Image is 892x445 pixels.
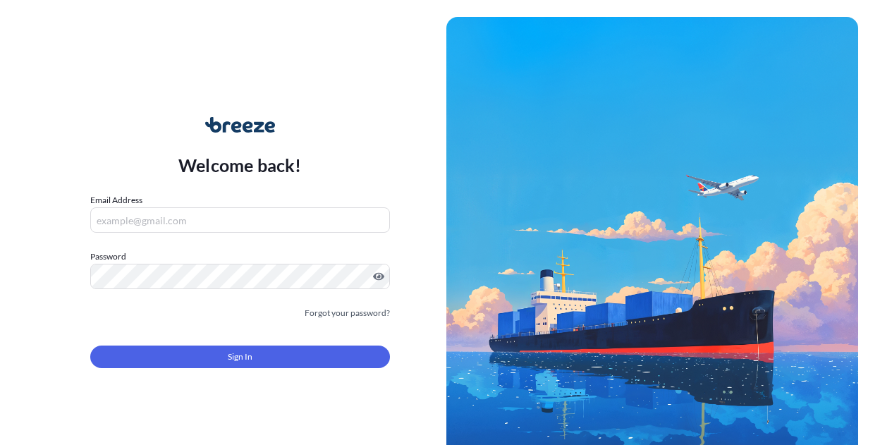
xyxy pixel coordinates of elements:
[90,193,142,207] label: Email Address
[305,306,390,320] a: Forgot your password?
[228,350,252,364] span: Sign In
[373,271,384,282] button: Show password
[178,154,302,176] p: Welcome back!
[90,346,390,368] button: Sign In
[90,207,390,233] input: example@gmail.com
[90,250,390,264] label: Password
